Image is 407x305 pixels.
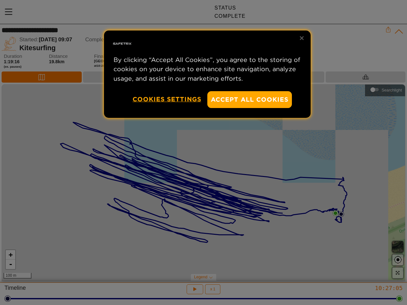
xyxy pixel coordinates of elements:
div: Privacy [104,30,311,118]
img: Safe Tracks [112,34,132,54]
button: Accept All Cookies [207,91,292,108]
p: By clicking “Accept All Cookies”, you agree to the storing of cookies on your device to enhance s... [114,55,301,83]
button: Close [295,31,309,45]
button: Cookies Settings [133,91,201,107]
